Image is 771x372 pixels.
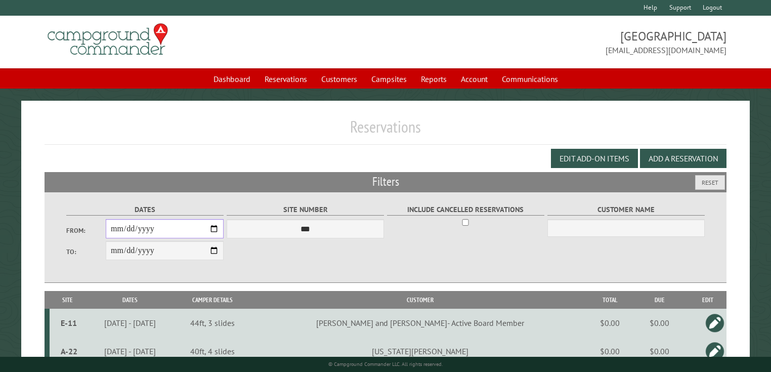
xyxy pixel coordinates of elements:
a: Campsites [365,69,413,89]
td: [PERSON_NAME] and [PERSON_NAME]- Active Board Member [251,309,590,337]
a: Customers [315,69,363,89]
button: Edit Add-on Items [551,149,638,168]
label: To: [66,247,106,257]
td: $0.00 [630,309,689,337]
label: Dates [66,204,224,216]
td: [US_STATE][PERSON_NAME] [251,337,590,365]
td: $0.00 [590,309,630,337]
th: Customer [251,291,590,309]
td: 40ft, 4 slides [174,337,250,365]
button: Reset [695,175,725,190]
th: Camper Details [174,291,250,309]
div: A-22 [54,346,84,356]
a: Reservations [259,69,313,89]
a: Reports [415,69,453,89]
td: 44ft, 3 slides [174,309,250,337]
h1: Reservations [45,117,727,145]
div: E-11 [54,318,84,328]
a: Account [455,69,494,89]
label: Customer Name [547,204,705,216]
label: Site Number [227,204,384,216]
span: [GEOGRAPHIC_DATA] [EMAIL_ADDRESS][DOMAIN_NAME] [385,28,726,56]
label: From: [66,226,106,235]
th: Dates [86,291,174,309]
label: Include Cancelled Reservations [387,204,544,216]
th: Due [630,291,689,309]
a: Dashboard [207,69,256,89]
a: Communications [496,69,564,89]
th: Total [590,291,630,309]
small: © Campground Commander LLC. All rights reserved. [328,361,443,367]
th: Site [50,291,87,309]
button: Add a Reservation [640,149,726,168]
td: $0.00 [590,337,630,365]
td: $0.00 [630,337,689,365]
th: Edit [689,291,726,309]
div: [DATE] - [DATE] [88,318,173,328]
img: Campground Commander [45,20,171,59]
h2: Filters [45,172,727,191]
div: [DATE] - [DATE] [88,346,173,356]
